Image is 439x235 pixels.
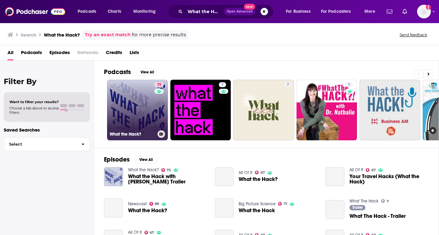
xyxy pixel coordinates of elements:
span: 7 [387,200,389,203]
a: 7 [381,199,389,203]
a: 67 [366,168,376,172]
span: Podcasts [78,7,96,16]
a: Try an exact match [85,31,131,38]
span: 67 [150,231,154,234]
span: Logged in as WE_Broadcast1 [417,5,431,18]
span: 75 [167,169,171,172]
a: 67 [255,171,265,174]
button: open menu [129,7,164,17]
button: View All [136,68,158,76]
a: 7 [233,80,294,140]
a: Lists [130,47,139,60]
a: Show notifications dropdown [400,6,410,17]
p: Saved Searches [4,127,90,133]
span: 75 [157,82,161,88]
h3: What the Hack? [110,132,155,137]
a: 7 [345,82,353,87]
span: For Podcasters [321,7,351,16]
span: 67 [371,169,376,172]
h2: Podcasts [104,68,131,76]
span: Networks [77,47,98,60]
span: New [244,4,255,10]
a: EpisodesView All [104,156,157,163]
a: 75 [161,168,171,172]
input: Search podcasts, credits, & more... [185,7,224,17]
h3: What the Hack? [44,32,80,38]
span: Want to filter your results? [9,100,59,104]
a: What the Hack [215,198,234,217]
span: 67 [261,171,265,174]
a: Credits [106,47,122,60]
button: View All [135,156,157,163]
button: open menu [317,7,360,17]
a: What the Hack? [128,167,159,172]
a: All [8,47,13,60]
div: Search podcasts, credits, & more... [174,4,279,19]
button: Send feedback [398,32,429,37]
img: Podchaser - Follow, Share and Rate Podcasts [5,6,65,17]
span: Select [4,142,76,146]
button: open menu [281,7,318,17]
a: What the Hack with Adam Levin Trailer [128,174,207,184]
a: 7 [170,80,231,140]
button: Select [4,137,90,151]
a: Your Travel Hacks (What the Hack) [325,167,344,186]
button: Open AdvancedNew [224,8,256,15]
a: PodcastsView All [104,68,158,76]
span: More [364,7,375,16]
span: Charts [108,7,121,16]
a: Newscast [128,201,147,207]
span: Choose a tab above to access filters. [9,106,59,115]
a: What the Hack? [128,208,167,213]
a: Show notifications dropdown [384,6,395,17]
h2: Episodes [104,156,130,163]
a: Your Travel Hacks (What the Hack) [349,174,429,184]
a: What The Hack - Trailer [325,200,344,219]
a: 71 [278,202,287,206]
a: All Of It [239,170,252,175]
span: 7 [348,82,350,88]
a: What The Hack - Trailer [349,213,406,219]
h3: Search [21,32,36,38]
a: What the Hack? [215,167,234,186]
span: 7 [221,82,224,88]
a: Podcasts [21,47,42,60]
a: What the Hack [239,208,275,213]
span: 71 [284,202,287,205]
a: All Of It [128,230,142,235]
svg: Add a profile image [426,5,431,10]
a: 67 [144,231,154,234]
span: What the Hack with [PERSON_NAME] Trailer [128,174,207,184]
img: What the Hack with Adam Levin Trailer [104,167,123,186]
a: Episodes [49,47,70,60]
a: What the Hack? [104,198,123,217]
span: For Business [286,7,311,16]
a: What The Hack [349,198,379,204]
span: Monitoring [133,7,156,16]
a: 7 [284,82,292,87]
a: What the Hack? [239,177,278,182]
img: User Profile [417,5,431,18]
a: 7 [219,82,226,87]
a: 75 [154,82,164,87]
button: Show profile menu [417,5,431,18]
span: for more precise results [132,31,186,38]
button: open menu [73,7,104,17]
span: 7 [287,82,289,88]
a: 75What the Hack? [107,80,168,140]
a: 89 [149,202,159,206]
a: Big Picture Science [239,201,276,207]
a: Charts [104,7,125,17]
